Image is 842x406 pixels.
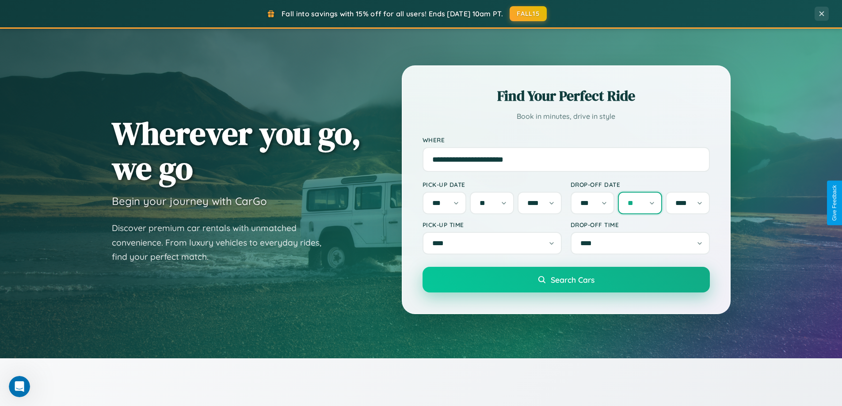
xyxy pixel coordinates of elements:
[282,9,503,18] span: Fall into savings with 15% off for all users! Ends [DATE] 10am PT.
[112,116,361,186] h1: Wherever you go, we go
[831,185,838,221] div: Give Feedback
[9,376,30,397] iframe: Intercom live chat
[571,221,710,228] label: Drop-off Time
[510,6,547,21] button: FALL15
[423,136,710,144] label: Where
[112,194,267,208] h3: Begin your journey with CarGo
[423,181,562,188] label: Pick-up Date
[551,275,594,285] span: Search Cars
[423,86,710,106] h2: Find Your Perfect Ride
[571,181,710,188] label: Drop-off Date
[423,221,562,228] label: Pick-up Time
[112,221,333,264] p: Discover premium car rentals with unmatched convenience. From luxury vehicles to everyday rides, ...
[423,110,710,123] p: Book in minutes, drive in style
[423,267,710,292] button: Search Cars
